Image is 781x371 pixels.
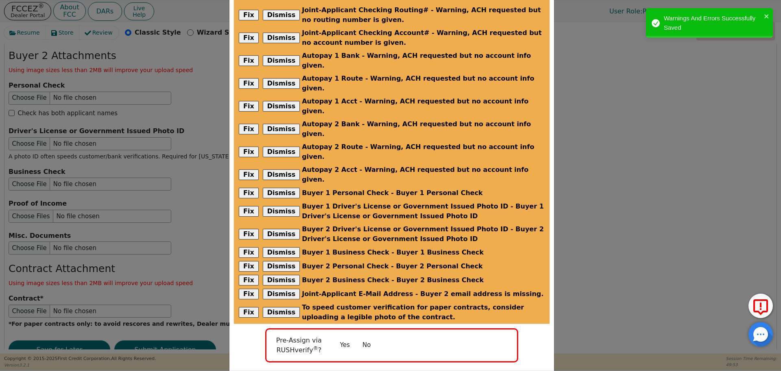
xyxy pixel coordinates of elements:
button: Fix [239,147,259,157]
button: Dismiss [263,229,300,239]
button: Fix [239,275,259,285]
button: Dismiss [263,78,300,89]
button: Dismiss [263,188,300,198]
button: Dismiss [263,10,300,20]
span: Buyer 1 Driver's License or Government Issued Photo ID - Buyer 1 Driver's License or Government I... [302,202,545,221]
button: Fix [239,101,259,112]
span: Autopay 1 Route - Warning, ACH requested but no account info given. [302,74,545,93]
span: Joint-Applicant Checking Routing# - Warning, ACH requested but no routing number is given. [302,5,545,25]
button: Fix [239,188,259,198]
span: Joint-Applicant E-Mail Address - Buyer 2 email address is missing. [302,289,543,299]
button: Fix [239,169,259,180]
span: Autopay 2 Bank - Warning, ACH requested but no account info given. [302,119,545,139]
button: Dismiss [263,124,300,134]
button: Fix [239,10,259,20]
button: Fix [239,289,259,299]
span: Autopay 2 Route - Warning, ACH requested but no account info given. [302,142,545,162]
span: Autopay 1 Acct - Warning, ACH requested but no account info given. [302,97,545,116]
button: Fix [239,247,259,258]
button: Dismiss [263,147,300,157]
button: Fix [239,206,259,217]
button: Fix [239,78,259,89]
button: Fix [239,261,259,272]
span: To speed customer verification for paper contracts, consider uploading a legible photo of the con... [302,303,545,322]
button: Dismiss [263,307,300,318]
sup: ® [313,345,318,351]
button: Dismiss [263,55,300,66]
button: Dismiss [263,33,300,43]
button: Dismiss [263,247,300,258]
button: Yes [334,338,356,352]
button: Dismiss [263,289,300,299]
button: Fix [239,229,259,239]
button: Fix [239,33,259,43]
button: Dismiss [263,261,300,272]
button: Fix [239,307,259,318]
span: Autopay 1 Bank - Warning, ACH requested but no account info given. [302,51,545,70]
button: Dismiss [263,101,300,112]
span: Buyer 2 Business Check - Buyer 2 Business Check [302,275,484,285]
span: Joint-Applicant Checking Account# - Warning, ACH requested but no account number is given. [302,28,545,48]
span: Autopay 2 Acct - Warning, ACH requested but no account info given. [302,165,545,184]
span: Buyer 1 Business Check - Buyer 1 Business Check [302,248,484,257]
span: Pre-Assign via RUSHverify ? [276,336,322,354]
span: Buyer 2 Personal Check - Buyer 2 Personal Check [302,261,483,271]
button: Fix [239,124,259,134]
button: Dismiss [263,206,300,217]
button: close [764,11,770,21]
button: Fix [239,55,259,66]
span: Buyer 2 Driver's License or Government Issued Photo ID - Buyer 2 Driver's License or Government I... [302,224,545,244]
span: Buyer 1 Personal Check - Buyer 1 Personal Check [302,188,483,198]
button: Report Error to FCC [748,294,773,318]
button: Dismiss [263,169,300,180]
button: Dismiss [263,275,300,285]
div: Warnings And Errors Successfully Saved [664,14,761,32]
button: No [356,338,377,352]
